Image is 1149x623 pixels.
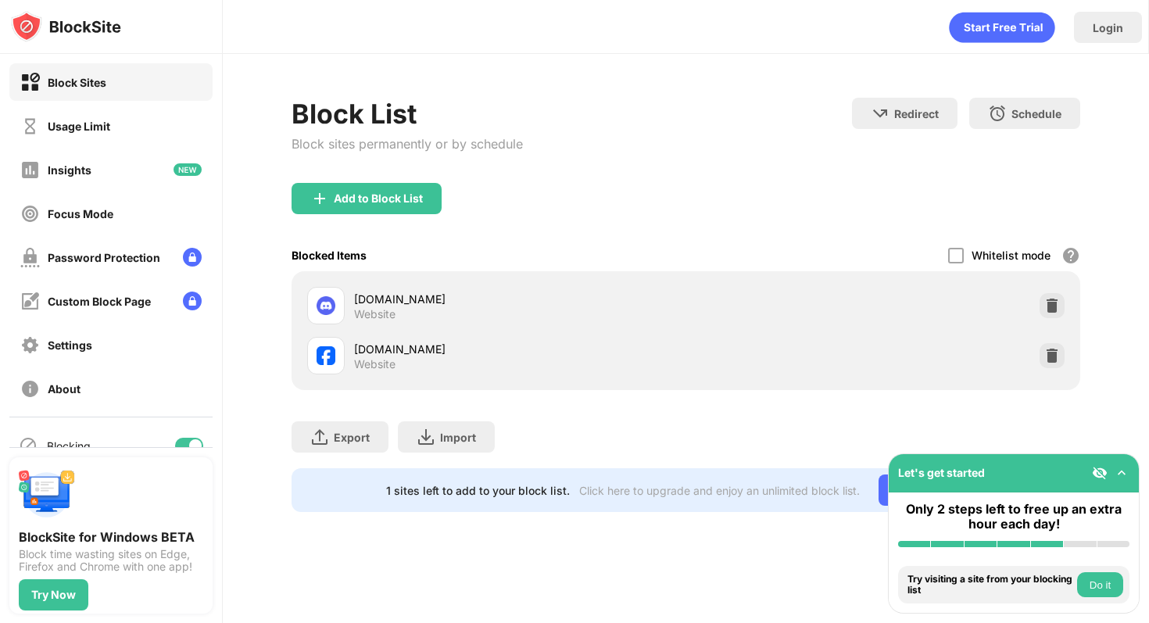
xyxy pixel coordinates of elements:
div: Go Unlimited [879,474,986,506]
div: Password Protection [48,251,160,264]
div: Insights [48,163,91,177]
img: focus-off.svg [20,204,40,224]
div: Website [354,357,396,371]
div: [DOMAIN_NAME] [354,341,685,357]
img: favicons [317,296,335,315]
img: lock-menu.svg [183,292,202,310]
div: Login [1093,21,1123,34]
div: Website [354,307,396,321]
img: insights-off.svg [20,160,40,180]
img: lock-menu.svg [183,248,202,267]
div: Try Now [31,589,76,601]
div: Block sites permanently or by schedule [292,136,523,152]
div: BlockSite for Windows BETA [19,529,203,545]
div: Usage Limit [48,120,110,133]
button: Do it [1077,572,1123,597]
img: password-protection-off.svg [20,248,40,267]
div: Focus Mode [48,207,113,220]
div: Export [334,431,370,444]
img: blocking-icon.svg [19,436,38,455]
img: time-usage-off.svg [20,116,40,136]
div: Add to Block List [334,192,423,205]
div: Whitelist mode [972,249,1051,262]
img: logo-blocksite.svg [11,11,121,42]
div: Block time wasting sites on Edge, Firefox and Chrome with one app! [19,548,203,573]
div: Block Sites [48,76,106,89]
div: Redirect [894,107,939,120]
img: new-icon.svg [174,163,202,176]
div: Custom Block Page [48,295,151,308]
div: 1 sites left to add to your block list. [386,484,570,497]
img: omni-setup-toggle.svg [1114,465,1129,481]
div: Click here to upgrade and enjoy an unlimited block list. [579,484,860,497]
div: Try visiting a site from your blocking list [907,574,1073,596]
div: Only 2 steps left to free up an extra hour each day! [898,502,1129,532]
div: animation [949,12,1055,43]
div: Import [440,431,476,444]
div: Let's get started [898,466,985,479]
div: Schedule [1011,107,1061,120]
img: settings-off.svg [20,335,40,355]
img: push-desktop.svg [19,467,75,523]
div: [DOMAIN_NAME] [354,291,685,307]
div: Blocking [47,439,91,453]
img: about-off.svg [20,379,40,399]
div: Settings [48,338,92,352]
div: Block List [292,98,523,130]
div: About [48,382,81,396]
img: eye-not-visible.svg [1092,465,1108,481]
img: block-on.svg [20,73,40,92]
img: customize-block-page-off.svg [20,292,40,311]
img: favicons [317,346,335,365]
div: Blocked Items [292,249,367,262]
